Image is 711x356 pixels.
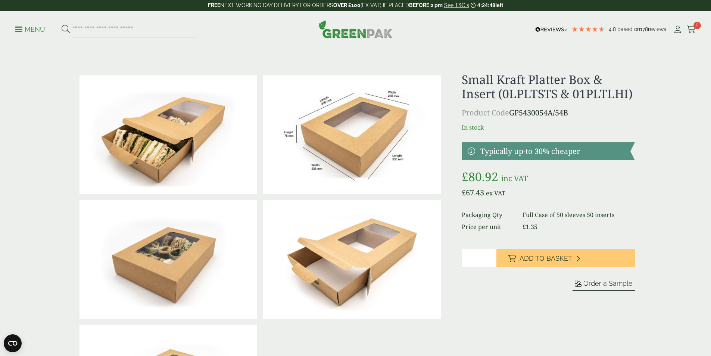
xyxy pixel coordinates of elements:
[648,26,666,32] span: reviews
[333,2,361,8] strong: OVER £100
[520,254,572,263] span: Add to Basket
[495,2,503,8] span: left
[462,222,514,231] dt: Price per unit
[444,2,469,8] a: See T&C's
[523,210,634,219] dd: Full Case of 50 sleeves 50 inserts
[687,26,696,33] i: Cart
[462,72,634,101] h1: Small Kraft Platter Box & Insert (0LPLTSTS & 01PLTLHI)
[640,26,648,32] span: 178
[79,75,257,194] img: IMG_4529
[583,279,633,287] span: Order a Sample
[263,200,441,319] img: IMG_4566
[486,189,505,197] span: ex VAT
[462,210,514,219] dt: Packaging Qty
[208,2,220,8] strong: FREE
[687,24,696,35] a: 0
[79,200,257,319] img: IMG_4532
[462,168,468,185] span: £
[523,223,526,231] span: £
[462,168,498,185] bdi: 80.92
[462,107,634,118] p: GP5430054A/54B
[673,26,682,33] i: My Account
[409,2,443,8] strong: BEFORE 2 pm
[573,279,635,291] button: Order a Sample
[535,27,568,32] img: REVIEWS.io
[15,25,45,34] p: Menu
[571,26,605,32] div: 4.78 Stars
[496,249,635,267] button: Add to Basket
[609,26,617,32] span: 4.8
[693,22,701,29] span: 0
[462,188,466,198] span: £
[462,188,484,198] bdi: 67.43
[523,223,537,231] bdi: 1.35
[15,25,45,32] a: Menu
[477,2,495,8] span: 4:24:48
[4,334,22,352] button: Open CMP widget
[462,123,634,132] p: In stock
[319,20,393,38] img: GreenPak Supplies
[462,108,509,118] span: Product Code
[617,26,640,32] span: Based on
[501,173,528,183] span: inc VAT
[263,75,441,194] img: Platter_small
